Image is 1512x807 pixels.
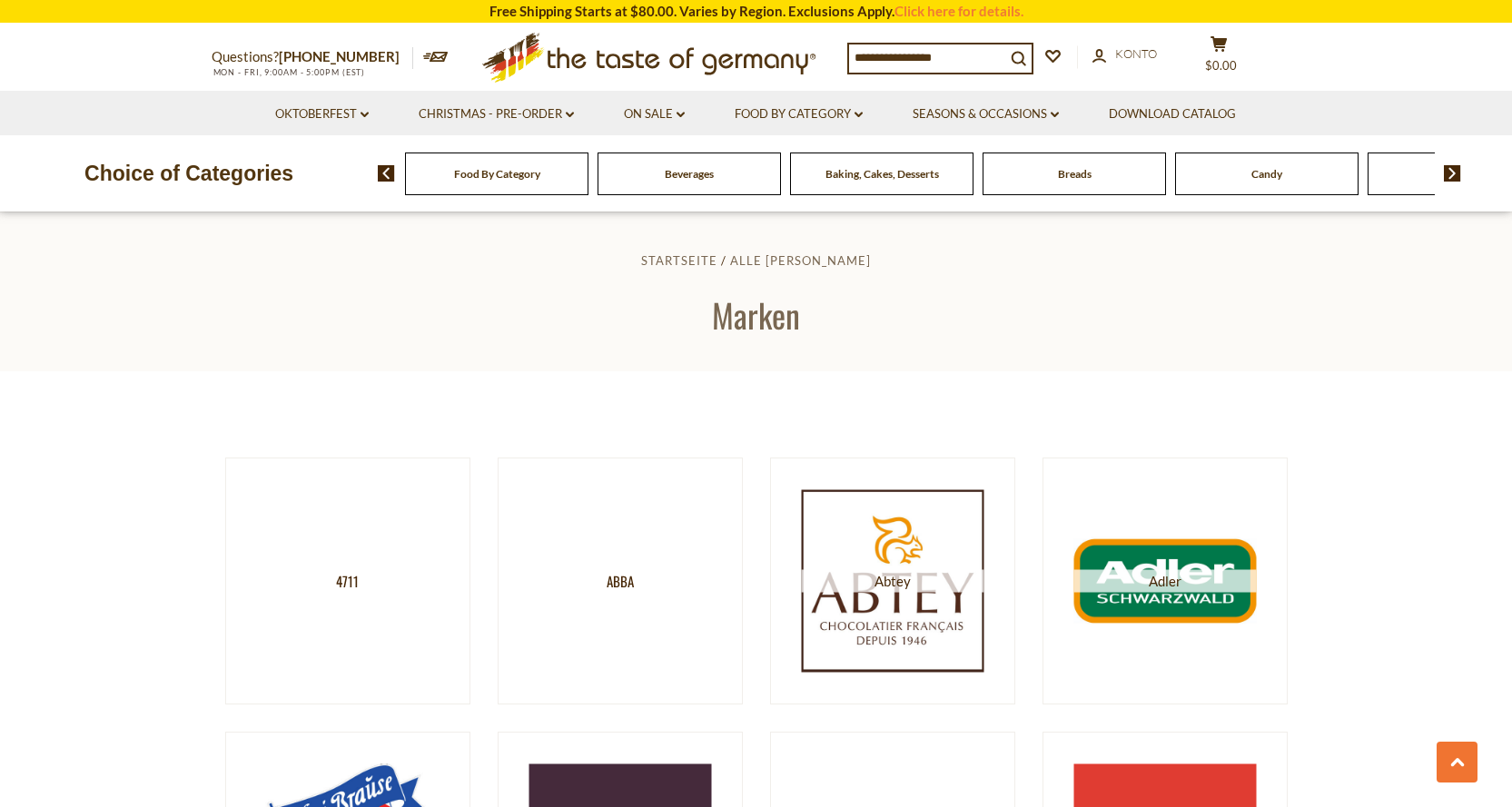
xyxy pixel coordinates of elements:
span: Konto [1115,46,1157,61]
img: Abtey [801,490,983,673]
a: Download Catalog [1109,104,1236,124]
a: Oktoberfest [275,104,369,124]
a: Seasons & Occasions [913,104,1059,124]
a: Breads [1058,167,1092,181]
span: $0.00 [1205,58,1237,73]
a: On Sale [624,104,685,124]
a: 4711 [225,458,470,704]
a: Konto [1092,44,1157,64]
span: Marken [712,290,800,339]
a: Candy [1251,167,1282,181]
button: $0.00 [1192,35,1247,81]
p: Questions? [212,45,413,69]
img: next arrow [1444,165,1461,182]
img: previous arrow [378,165,395,182]
span: Adler [1073,570,1256,593]
span: Abba [607,570,634,593]
a: Christmas - PRE-ORDER [419,104,574,124]
a: Click here for details. [894,3,1023,19]
span: 4711 [336,570,359,593]
a: Abtey [770,458,1015,704]
a: Adler [1043,458,1288,704]
img: Adler [1073,490,1256,673]
span: MON - FRI, 9:00AM - 5:00PM (EST) [212,67,366,77]
span: Abtey [801,570,983,593]
a: Abba [498,458,743,704]
a: [PHONE_NUMBER] [279,48,400,64]
a: Alle [PERSON_NAME] [730,253,871,268]
a: Beverages [665,167,714,181]
a: Baking, Cakes, Desserts [825,167,939,181]
a: Startseite [641,253,717,268]
a: Food By Category [735,104,863,124]
a: Food By Category [454,167,540,181]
